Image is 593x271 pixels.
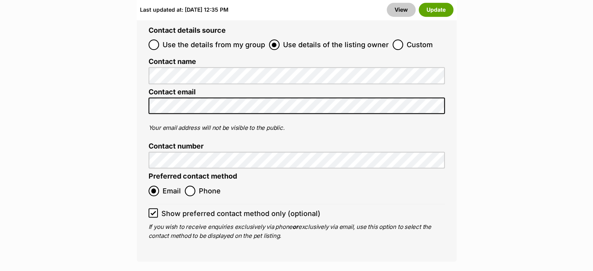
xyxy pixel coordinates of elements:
[407,39,433,50] span: Custom
[149,142,445,151] label: Contact number
[163,186,181,196] span: Email
[419,3,453,17] button: Update
[283,39,389,50] span: Use details of the listing owner
[140,3,228,17] div: Last updated at: [DATE] 12:35 PM
[149,27,226,35] label: Contact details source
[163,39,265,50] span: Use the details from my group
[149,88,445,96] label: Contact email
[149,58,445,66] label: Contact name
[161,208,320,219] span: Show preferred contact method only (optional)
[292,223,298,230] b: or
[387,3,416,17] a: View
[149,124,445,133] p: Your email address will not be visible to the public.
[149,223,445,240] p: If you wish to receive enquiries exclusively via phone exclusively via email, use this option to ...
[149,172,237,181] label: Preferred contact method
[199,186,221,196] span: Phone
